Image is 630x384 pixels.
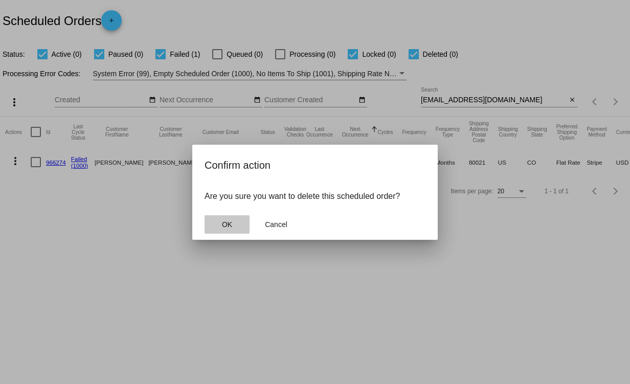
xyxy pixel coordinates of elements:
[265,220,287,229] span: Cancel
[254,215,299,234] button: Close dialog
[222,220,232,229] span: OK
[205,157,425,173] h2: Confirm action
[205,215,250,234] button: Close dialog
[205,192,425,201] p: Are you sure you want to delete this scheduled order?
